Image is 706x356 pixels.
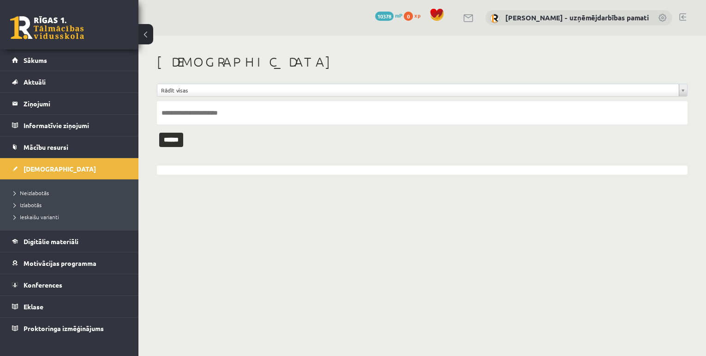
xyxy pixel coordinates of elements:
[14,201,129,209] a: Izlabotās
[12,136,127,158] a: Mācību resursi
[24,93,127,114] legend: Ziņojumi
[14,201,42,209] span: Izlabotās
[157,54,688,70] h1: [DEMOGRAPHIC_DATA]
[24,302,43,311] span: Eklase
[10,16,84,39] a: Rīgas 1. Tālmācības vidusskola
[24,56,47,64] span: Sākums
[12,71,127,92] a: Aktuāli
[404,12,413,21] span: 0
[24,281,62,289] span: Konferences
[14,189,49,196] span: Neizlabotās
[12,296,127,317] a: Eklase
[14,189,129,197] a: Neizlabotās
[14,213,59,221] span: Ieskaišu varianti
[161,84,675,96] span: Rādīt visas
[12,274,127,295] a: Konferences
[12,49,127,71] a: Sākums
[24,115,127,136] legend: Informatīvie ziņojumi
[375,12,394,21] span: 10378
[404,12,425,19] a: 0 xp
[505,13,649,22] a: [PERSON_NAME] - uzņēmējdarbības pamati
[12,115,127,136] a: Informatīvie ziņojumi
[375,12,402,19] a: 10378 mP
[14,213,129,221] a: Ieskaišu varianti
[157,84,687,96] a: Rādīt visas
[490,14,499,23] img: Solvita Kozlovska - uzņēmējdarbības pamati
[414,12,420,19] span: xp
[12,93,127,114] a: Ziņojumi
[12,318,127,339] a: Proktoringa izmēģinājums
[395,12,402,19] span: mP
[12,158,127,179] a: [DEMOGRAPHIC_DATA]
[24,237,78,246] span: Digitālie materiāli
[12,252,127,274] a: Motivācijas programma
[12,231,127,252] a: Digitālie materiāli
[24,165,96,173] span: [DEMOGRAPHIC_DATA]
[24,259,96,267] span: Motivācijas programma
[24,78,46,86] span: Aktuāli
[24,143,68,151] span: Mācību resursi
[24,324,104,332] span: Proktoringa izmēģinājums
